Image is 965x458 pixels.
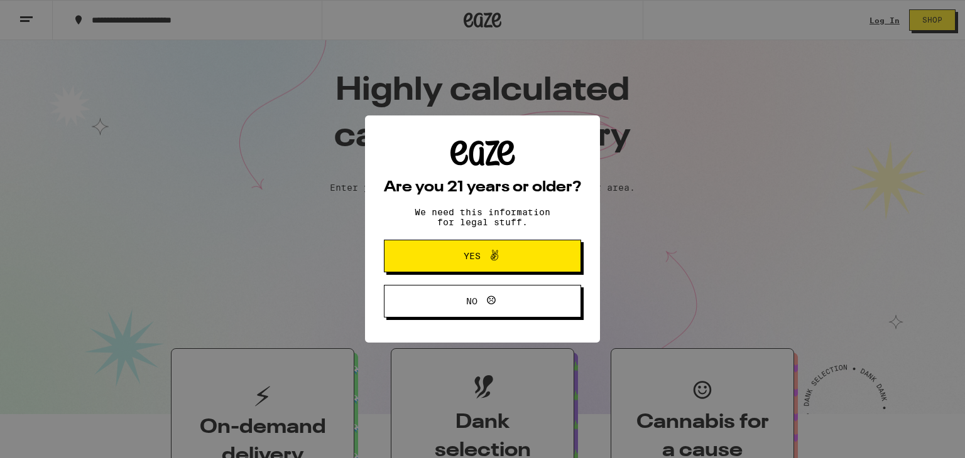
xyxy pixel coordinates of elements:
[384,285,581,317] button: No
[466,297,477,306] span: No
[404,207,561,227] p: We need this information for legal stuff.
[384,180,581,195] h2: Are you 21 years or older?
[384,240,581,272] button: Yes
[464,252,481,260] span: Yes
